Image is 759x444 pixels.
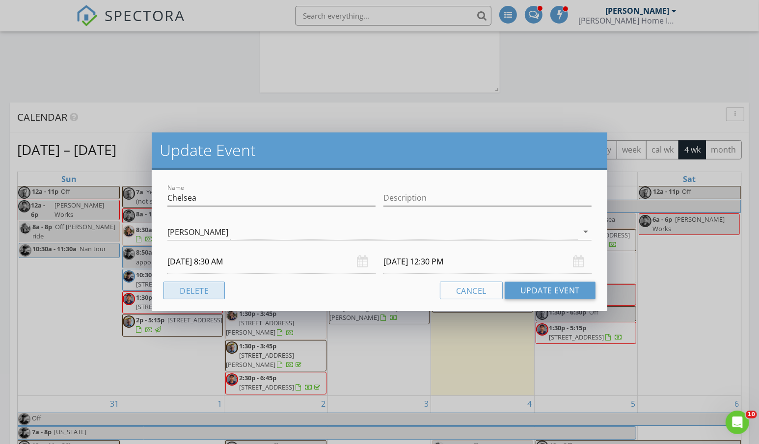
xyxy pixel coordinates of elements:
[167,250,376,274] input: Select date
[726,411,749,434] iframe: Intercom live chat
[383,250,592,274] input: Select date
[160,140,599,160] h2: Update Event
[505,282,596,299] button: Update Event
[167,228,228,236] div: [PERSON_NAME]
[440,282,503,299] button: Cancel
[746,411,757,418] span: 10
[163,282,225,299] button: Delete
[580,226,592,237] i: arrow_drop_down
